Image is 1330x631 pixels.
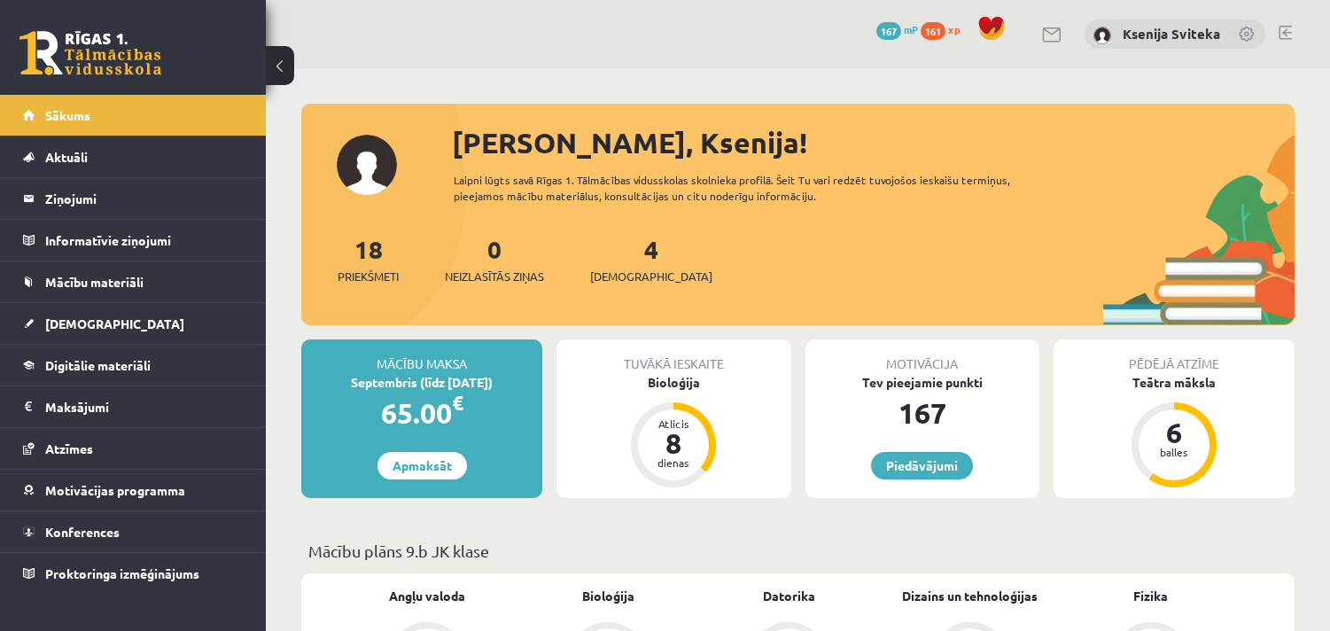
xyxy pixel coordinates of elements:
[805,373,1039,392] div: Tev pieejamie punkti
[45,524,120,540] span: Konferences
[23,261,244,302] a: Mācību materiāli
[902,587,1038,605] a: Dizains un tehnoloģijas
[45,149,88,165] span: Aktuāli
[45,315,184,331] span: [DEMOGRAPHIC_DATA]
[19,31,161,75] a: Rīgas 1. Tālmācības vidusskola
[647,418,700,429] div: Atlicis
[452,390,463,416] span: €
[590,233,712,285] a: 4[DEMOGRAPHIC_DATA]
[23,178,244,219] a: Ziņojumi
[301,392,542,434] div: 65.00
[590,268,712,285] span: [DEMOGRAPHIC_DATA]
[763,587,815,605] a: Datorika
[45,107,90,123] span: Sākums
[45,565,199,581] span: Proktoringa izmēģinājums
[301,339,542,373] div: Mācību maksa
[23,386,244,427] a: Maksājumi
[647,429,700,457] div: 8
[23,428,244,469] a: Atzīmes
[454,172,1050,204] div: Laipni lūgts savā Rīgas 1. Tālmācības vidusskolas skolnieka profilā. Šeit Tu vari redzēt tuvojošo...
[23,345,244,386] a: Digitālie materiāli
[45,440,93,456] span: Atzīmes
[45,178,244,219] legend: Ziņojumi
[23,511,244,552] a: Konferences
[1147,418,1201,447] div: 6
[377,452,467,479] a: Apmaksāt
[921,22,968,36] a: 161 xp
[452,121,1295,164] div: [PERSON_NAME], Ksenija!
[1133,587,1168,605] a: Fizika
[308,539,1287,563] p: Mācību plāns 9.b JK klase
[45,386,244,427] legend: Maksājumi
[556,373,790,392] div: Bioloģija
[556,339,790,373] div: Tuvākā ieskaite
[876,22,901,40] span: 167
[23,220,244,261] a: Informatīvie ziņojumi
[23,136,244,177] a: Aktuāli
[45,357,151,373] span: Digitālie materiāli
[301,373,542,392] div: Septembris (līdz [DATE])
[45,220,244,261] legend: Informatīvie ziņojumi
[445,233,544,285] a: 0Neizlasītās ziņas
[1054,373,1295,392] div: Teātra māksla
[338,233,399,285] a: 18Priekšmeti
[445,268,544,285] span: Neizlasītās ziņas
[647,457,700,468] div: dienas
[871,452,973,479] a: Piedāvājumi
[389,587,465,605] a: Angļu valoda
[556,373,790,490] a: Bioloģija Atlicis 8 dienas
[921,22,945,40] span: 161
[582,587,634,605] a: Bioloģija
[1147,447,1201,457] div: balles
[1054,373,1295,490] a: Teātra māksla 6 balles
[805,392,1039,434] div: 167
[948,22,960,36] span: xp
[23,470,244,510] a: Motivācijas programma
[45,482,185,498] span: Motivācijas programma
[338,268,399,285] span: Priekšmeti
[805,339,1039,373] div: Motivācija
[45,274,144,290] span: Mācību materiāli
[1123,25,1220,43] a: Ksenija Sviteka
[23,303,244,344] a: [DEMOGRAPHIC_DATA]
[1054,339,1295,373] div: Pēdējā atzīme
[876,22,918,36] a: 167 mP
[1093,27,1111,44] img: Ksenija Sviteka
[23,95,244,136] a: Sākums
[904,22,918,36] span: mP
[23,553,244,594] a: Proktoringa izmēģinājums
